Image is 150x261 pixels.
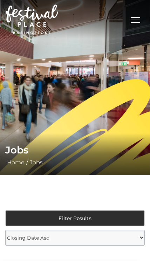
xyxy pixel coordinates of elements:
a: Home [5,159,26,166]
h1: Jobs [5,142,145,158]
a: Jobs [28,159,45,166]
button: Toggle navigation [127,14,144,24]
button: Filter Results [5,210,145,226]
img: Festival Place Logo [6,5,58,34]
